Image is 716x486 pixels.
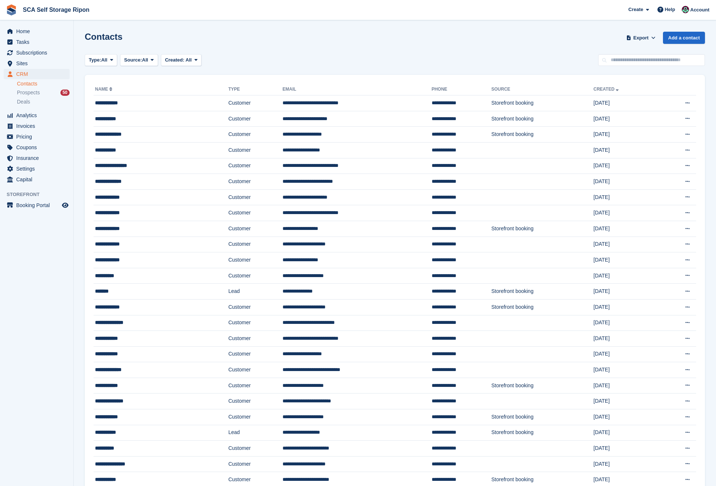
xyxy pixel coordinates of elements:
th: Email [282,84,432,95]
span: All [101,56,108,64]
span: Tasks [16,37,60,47]
a: Contacts [17,80,70,87]
td: [DATE] [593,394,659,409]
img: Sam Chapman [682,6,689,13]
td: [DATE] [593,111,659,127]
td: Storefront booking [491,378,593,394]
td: Customer [228,315,282,331]
span: Prospects [17,89,40,96]
td: Customer [228,252,282,268]
button: Export [625,32,657,44]
td: Storefront booking [491,95,593,111]
td: [DATE] [593,456,659,472]
a: menu [4,69,70,79]
td: Storefront booking [491,284,593,300]
td: Customer [228,205,282,221]
td: Storefront booking [491,409,593,425]
a: Add a contact [663,32,705,44]
td: [DATE] [593,331,659,347]
td: [DATE] [593,315,659,331]
td: [DATE] [593,158,659,174]
td: Storefront booking [491,111,593,127]
a: menu [4,164,70,174]
span: Help [665,6,675,13]
td: [DATE] [593,409,659,425]
td: [DATE] [593,221,659,237]
th: Source [491,84,593,95]
a: Prospects 50 [17,89,70,97]
td: [DATE] [593,378,659,394]
span: Capital [16,174,60,185]
td: [DATE] [593,441,659,457]
span: Export [633,34,649,42]
a: Deals [17,98,70,106]
td: Customer [228,299,282,315]
div: 50 [60,90,70,96]
a: Preview store [61,201,70,210]
span: Analytics [16,110,60,120]
td: [DATE] [593,174,659,190]
span: Sites [16,58,60,69]
td: Lead [228,284,282,300]
td: [DATE] [593,362,659,378]
td: Customer [228,394,282,409]
span: Storefront [7,191,73,198]
span: Invoices [16,121,60,131]
span: All [186,57,192,63]
td: Customer [228,189,282,205]
td: [DATE] [593,205,659,221]
td: Customer [228,221,282,237]
a: menu [4,132,70,142]
td: Customer [228,409,282,425]
span: Settings [16,164,60,174]
a: menu [4,26,70,36]
td: Customer [228,441,282,457]
td: Customer [228,237,282,252]
td: Lead [228,425,282,441]
span: Account [690,6,709,14]
span: Insurance [16,153,60,163]
td: [DATE] [593,299,659,315]
td: [DATE] [593,127,659,143]
span: Source: [124,56,142,64]
td: Customer [228,346,282,362]
a: Created [593,87,620,92]
td: [DATE] [593,189,659,205]
h1: Contacts [85,32,123,42]
a: menu [4,174,70,185]
button: Created: All [161,54,201,66]
td: [DATE] [593,346,659,362]
button: Source: All [120,54,158,66]
td: Customer [228,127,282,143]
td: Customer [228,142,282,158]
span: Type: [89,56,101,64]
span: Subscriptions [16,48,60,58]
th: Type [228,84,282,95]
a: SCA Self Storage Ripon [20,4,92,16]
td: Customer [228,378,282,394]
td: [DATE] [593,95,659,111]
td: Storefront booking [491,425,593,441]
td: [DATE] [593,252,659,268]
a: menu [4,121,70,131]
span: Deals [17,98,30,105]
td: Customer [228,331,282,347]
td: Customer [228,111,282,127]
span: Home [16,26,60,36]
td: [DATE] [593,425,659,441]
a: menu [4,110,70,120]
button: Type: All [85,54,117,66]
td: Customer [228,268,282,284]
span: Create [628,6,643,13]
span: Coupons [16,142,60,153]
td: [DATE] [593,142,659,158]
span: CRM [16,69,60,79]
span: Booking Portal [16,200,60,210]
a: menu [4,37,70,47]
td: Storefront booking [491,299,593,315]
td: [DATE] [593,268,659,284]
td: Customer [228,362,282,378]
td: [DATE] [593,284,659,300]
a: menu [4,48,70,58]
a: menu [4,58,70,69]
